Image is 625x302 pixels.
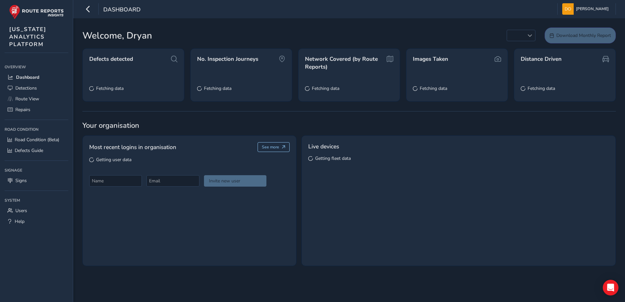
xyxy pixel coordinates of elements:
a: Dashboard [5,72,68,83]
div: Signage [5,165,68,175]
button: See more [258,142,290,152]
span: Fetching data [420,85,447,92]
span: Network Covered (by Route Reports) [305,55,384,71]
a: Help [5,216,68,227]
a: Repairs [5,104,68,115]
span: Getting user data [96,157,131,163]
span: Defects Guide [15,147,43,154]
span: Repairs [15,107,30,113]
a: Route View [5,93,68,104]
span: Dashboard [103,6,141,15]
span: Detections [15,85,37,91]
img: diamond-layout [562,3,574,15]
div: System [5,195,68,205]
span: Fetching data [96,85,124,92]
span: See more [262,144,279,150]
span: [US_STATE] ANALYTICS PLATFORM [9,25,46,48]
div: Open Intercom Messenger [603,280,618,295]
span: Live devices [308,142,339,151]
span: Images Taken [413,55,448,63]
span: Signs [15,177,27,184]
span: Distance Driven [521,55,562,63]
span: Fetching data [204,85,231,92]
img: rr logo [9,5,64,19]
input: Email [146,175,199,187]
span: Fetching data [528,85,555,92]
span: No. Inspection Journeys [197,55,258,63]
span: [PERSON_NAME] [576,3,609,15]
span: Road Condition (Beta) [15,137,59,143]
span: Fetching data [312,85,339,92]
a: Road Condition (Beta) [5,134,68,145]
span: Your organisation [82,121,616,130]
span: Welcome, Dryan [82,29,152,42]
div: Road Condition [5,125,68,134]
span: Route View [15,96,39,102]
span: Defects detected [89,55,133,63]
span: Users [15,208,27,214]
div: Overview [5,62,68,72]
input: Name [89,175,142,187]
a: Detections [5,83,68,93]
a: Users [5,205,68,216]
span: Most recent logins in organisation [89,143,176,151]
span: Help [15,218,25,225]
span: Getting fleet data [315,155,351,161]
button: [PERSON_NAME] [562,3,611,15]
span: Dashboard [16,74,39,80]
a: Defects Guide [5,145,68,156]
a: Signs [5,175,68,186]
